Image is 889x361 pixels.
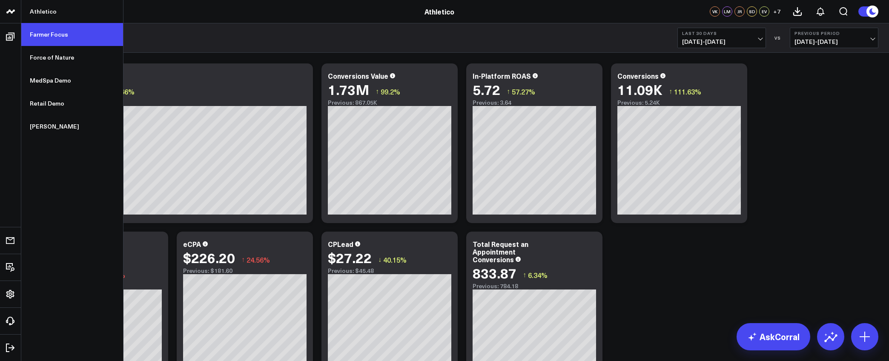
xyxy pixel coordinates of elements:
[21,46,123,69] a: Force of Nature
[328,250,372,265] div: $27.22
[473,99,596,106] div: Previous: 3.64
[507,86,510,97] span: ↑
[737,323,810,350] a: AskCorral
[38,99,307,106] div: Previous: $238.39K
[759,6,769,17] div: EV
[747,6,757,17] div: SD
[790,28,878,48] button: Previous Period[DATE]-[DATE]
[734,6,745,17] div: JR
[473,265,516,281] div: 833.87
[328,71,388,80] div: Conversions Value
[183,239,201,249] div: eCPA
[183,267,307,274] div: Previous: $181.60
[183,250,235,265] div: $226.20
[328,239,353,249] div: CPLead
[682,31,761,36] b: Last 30 Days
[682,38,761,45] span: [DATE] - [DATE]
[473,82,500,97] div: 5.72
[794,38,874,45] span: [DATE] - [DATE]
[528,270,548,280] span: 6.34%
[770,35,786,40] div: VS
[773,9,780,14] span: + 7
[21,23,123,46] a: Farmer Focus
[617,99,741,106] div: Previous: 5.24K
[247,255,270,264] span: 24.56%
[722,6,732,17] div: LM
[473,71,531,80] div: In-Platform ROAS
[328,99,451,106] div: Previous: 867.05K
[328,82,369,97] div: 1.73M
[383,255,407,264] span: 40.15%
[424,7,454,16] a: Athletico
[473,283,596,289] div: Previous: 784.18
[21,115,123,138] a: [PERSON_NAME]
[677,28,766,48] button: Last 30 Days[DATE]-[DATE]
[328,267,451,274] div: Previous: $45.48
[617,82,662,97] div: 11.09K
[378,254,381,265] span: ↓
[617,71,659,80] div: Conversions
[674,87,701,96] span: 111.63%
[473,239,528,264] div: Total Request an Appointment Conversions
[710,6,720,17] div: VK
[21,92,123,115] a: Retail Demo
[669,86,672,97] span: ↑
[241,254,245,265] span: ↑
[523,269,526,281] span: ↑
[794,31,874,36] b: Previous Period
[381,87,400,96] span: 99.2%
[771,6,782,17] button: +7
[376,86,379,97] span: ↑
[512,87,535,96] span: 57.27%
[21,69,123,92] a: MedSpa Demo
